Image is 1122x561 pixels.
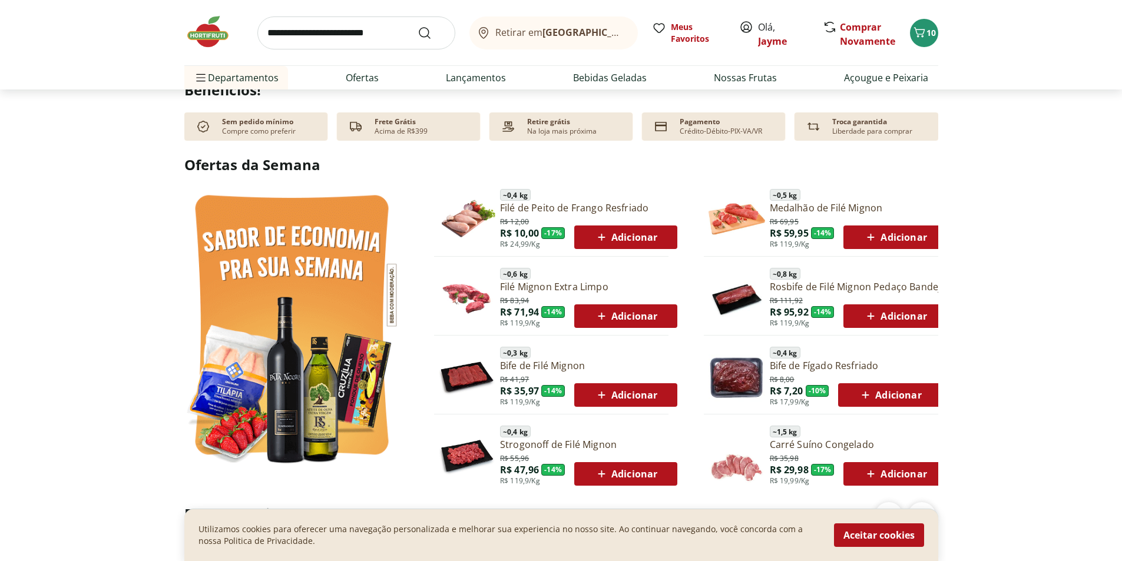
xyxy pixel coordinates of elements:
img: Principal [439,427,495,484]
span: R$ 35,97 [500,384,539,397]
span: R$ 59,95 [770,227,809,240]
h2: Benefícios! [184,82,938,98]
p: Sem pedido mínimo [222,117,293,127]
span: R$ 119,9/Kg [500,318,540,328]
a: Bebidas Geladas [573,71,647,85]
span: R$ 10,00 [500,227,539,240]
span: Adicionar [863,309,926,323]
a: Ofertas [346,71,379,85]
p: Compre como preferir [222,127,296,136]
button: Retirar em[GEOGRAPHIC_DATA]/[GEOGRAPHIC_DATA] [469,16,638,49]
img: Hortifruti [184,14,243,49]
p: Retire grátis [527,117,570,127]
button: Adicionar [843,462,946,486]
span: R$ 119,9/Kg [500,397,540,407]
p: Pagamento [680,117,720,127]
span: 10 [926,27,936,38]
span: Meus Favoritos [671,21,725,45]
button: Aceitar cookies [834,523,924,547]
span: R$ 35,98 [770,452,799,463]
span: ~ 0,3 kg [500,347,531,358]
img: Devolução [804,117,823,136]
p: Utilizamos cookies para oferecer uma navegação personalizada e melhorar sua experiencia no nosso ... [198,523,820,547]
h2: Faça sua Feira [184,504,286,523]
button: Menu [194,64,208,92]
input: search [257,16,455,49]
span: ~ 0,5 kg [770,189,800,201]
span: ~ 0,8 kg [770,268,800,280]
span: Adicionar [863,230,926,244]
span: R$ 41,97 [500,373,529,384]
button: Carrinho [910,19,938,47]
span: Departamentos [194,64,279,92]
span: R$ 83,94 [500,294,529,306]
p: Liberdade para comprar [832,127,912,136]
span: - 10 % [806,385,829,397]
span: - 14 % [811,227,835,239]
span: R$ 7,20 [770,384,803,397]
button: Adicionar [843,225,946,249]
span: R$ 12,00 [500,215,529,227]
span: R$ 71,94 [500,306,539,318]
span: Adicionar [594,309,657,323]
a: Medalhão de Filé Mignon [770,201,947,214]
button: previous [875,502,903,530]
img: Filé de Peito de Frango Resfriado [439,191,495,247]
span: R$ 24,99/Kg [500,240,540,249]
h2: Ofertas da Semana [184,155,938,175]
span: ~ 1,5 kg [770,426,800,437]
span: R$ 29,98 [770,463,809,476]
a: Rosbife de Filé Mignon Pedaço Bandeja [770,280,947,293]
span: R$ 47,96 [500,463,539,476]
span: R$ 119,9/Kg [770,240,810,249]
a: Nossas Frutas [714,71,777,85]
a: Açougue e Peixaria [844,71,928,85]
button: Adicionar [843,304,946,328]
span: Retirar em [495,27,625,38]
span: R$ 119,9/Kg [500,476,540,486]
span: Olá, [758,20,810,48]
span: Adicionar [594,230,657,244]
img: card [651,117,670,136]
img: Filé Mignon Extra Limpo [439,270,495,326]
button: Adicionar [574,383,677,407]
span: - 14 % [541,306,565,318]
span: - 14 % [541,464,565,476]
b: [GEOGRAPHIC_DATA]/[GEOGRAPHIC_DATA] [542,26,741,39]
img: Principal [709,427,765,484]
a: Carré Suíno Congelado [770,438,947,451]
button: Adicionar [838,383,941,407]
span: - 17 % [541,227,565,239]
span: - 14 % [541,385,565,397]
span: Adicionar [594,388,657,402]
button: Adicionar [574,304,677,328]
a: Meus Favoritos [652,21,725,45]
a: Ver todos [825,508,865,520]
p: Acima de R$399 [375,127,428,136]
span: ~ 0,6 kg [500,268,531,280]
img: Bife de Fígado Resfriado [709,348,765,405]
p: Crédito-Débito-PIX-VA/VR [680,127,762,136]
span: R$ 95,92 [770,306,809,318]
img: check [194,117,213,136]
span: R$ 19,99/Kg [770,476,810,486]
a: Bife de Filé Mignon [500,359,677,372]
button: next [908,502,936,530]
span: Adicionar [858,388,921,402]
p: Na loja mais próxima [527,127,597,136]
a: Filé Mignon Extra Limpo [500,280,677,293]
span: R$ 69,95 [770,215,799,227]
button: Adicionar [574,225,677,249]
button: Submit Search [418,26,446,40]
p: Frete Grátis [375,117,416,127]
a: Comprar Novamente [840,21,895,48]
span: R$ 111,92 [770,294,803,306]
p: Troca garantida [832,117,887,127]
span: ~ 0,4 kg [500,426,531,437]
img: Principal [439,348,495,405]
a: Lançamentos [446,71,506,85]
span: ~ 0,4 kg [770,347,800,358]
span: R$ 55,96 [500,452,529,463]
span: R$ 119,9/Kg [770,318,810,328]
button: Adicionar [574,462,677,486]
